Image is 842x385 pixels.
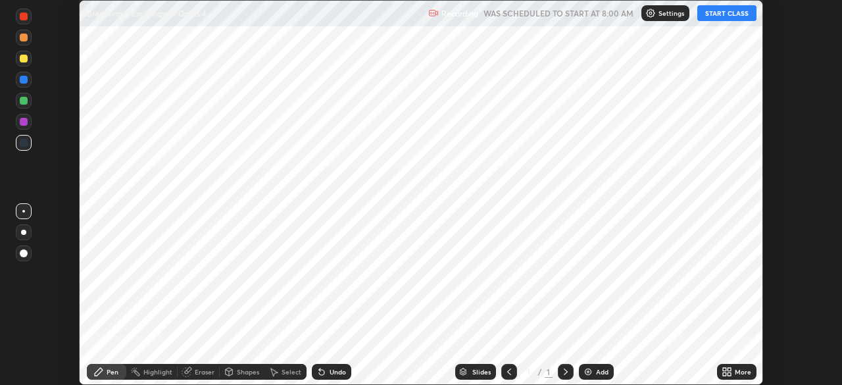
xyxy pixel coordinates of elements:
div: Shapes [237,369,259,375]
div: Slides [472,369,491,375]
h5: WAS SCHEDULED TO START AT 8:00 AM [483,7,633,19]
img: recording.375f2c34.svg [428,8,439,18]
div: Undo [330,369,346,375]
div: Eraser [195,369,214,375]
div: Select [282,369,301,375]
div: Add [596,369,608,375]
div: 1 [522,368,535,376]
img: add-slide-button [583,367,593,377]
button: START CLASS [697,5,756,21]
p: Settings [658,10,684,16]
div: Highlight [143,369,172,375]
img: class-settings-icons [645,8,656,18]
div: 1 [545,366,553,378]
div: Pen [107,369,118,375]
div: More [735,369,751,375]
p: Recording [441,9,478,18]
p: Breathing & Exchange of Gases 4 [87,8,207,18]
div: / [538,368,542,376]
